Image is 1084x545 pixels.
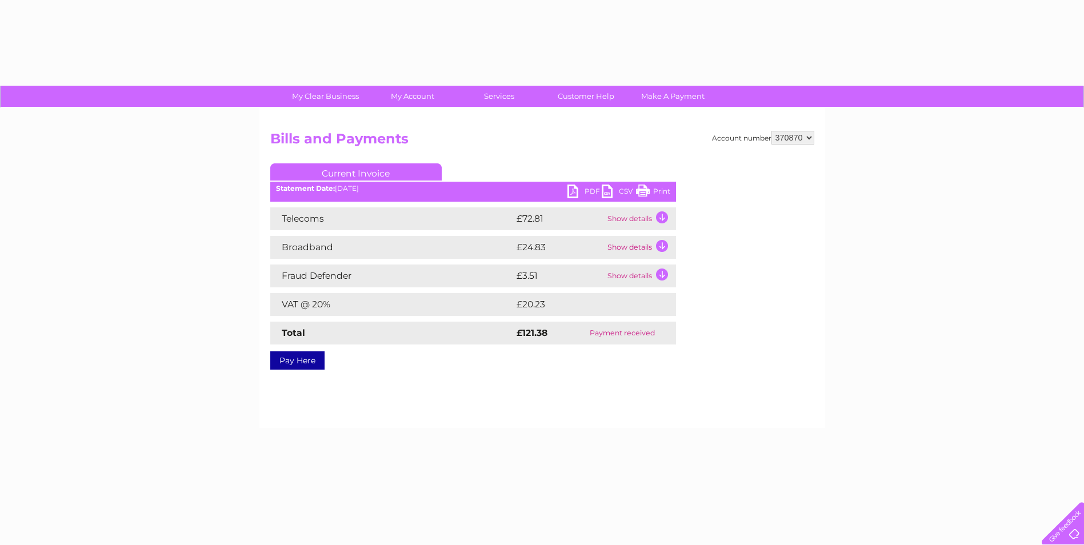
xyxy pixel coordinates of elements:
[605,207,676,230] td: Show details
[270,131,814,153] h2: Bills and Payments
[365,86,459,107] a: My Account
[276,184,335,193] b: Statement Date:
[270,236,514,259] td: Broadband
[270,207,514,230] td: Telecoms
[270,163,442,181] a: Current Invoice
[602,185,636,201] a: CSV
[278,86,373,107] a: My Clear Business
[567,185,602,201] a: PDF
[270,265,514,287] td: Fraud Defender
[514,207,605,230] td: £72.81
[569,322,675,344] td: Payment received
[270,293,514,316] td: VAT @ 20%
[514,293,653,316] td: £20.23
[270,185,676,193] div: [DATE]
[270,351,325,370] a: Pay Here
[517,327,547,338] strong: £121.38
[712,131,814,145] div: Account number
[282,327,305,338] strong: Total
[514,265,605,287] td: £3.51
[539,86,633,107] a: Customer Help
[626,86,720,107] a: Make A Payment
[605,265,676,287] td: Show details
[636,185,670,201] a: Print
[452,86,546,107] a: Services
[514,236,605,259] td: £24.83
[605,236,676,259] td: Show details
